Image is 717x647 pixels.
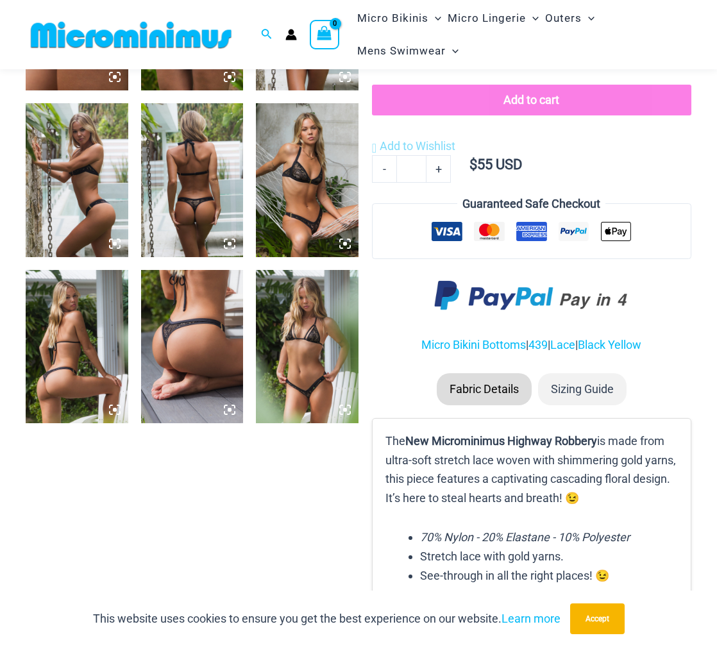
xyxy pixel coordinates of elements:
[608,338,641,351] a: Yellow
[357,35,446,67] span: Mens Swimwear
[448,2,526,35] span: Micro Lingerie
[502,612,561,625] a: Learn more
[428,2,441,35] span: Menu Toggle
[420,547,678,566] li: Stretch lace with gold yarns.
[385,432,678,508] p: The is made from ultra-soft stretch lace woven with shimmering gold yarns, this piece features a ...
[93,609,561,628] p: This website uses cookies to ensure you get the best experience on our website.
[256,103,358,256] img: Highway Robbery Black Gold 359 Clip Top 439 Clip Bottom
[285,29,297,40] a: Account icon link
[444,2,542,35] a: Micro LingerieMenu ToggleMenu Toggle
[261,27,273,43] a: Search icon link
[528,338,548,351] a: 439
[396,155,426,182] input: Product quantity
[310,20,339,49] a: View Shopping Cart, empty
[354,2,444,35] a: Micro BikinisMenu ToggleMenu Toggle
[405,434,597,448] b: New Microminimus Highway Robbery
[26,21,237,49] img: MM SHOP LOGO FLAT
[437,373,532,405] li: Fabric Details
[578,338,605,351] a: Black
[372,335,691,355] p: | | |
[426,155,451,182] a: +
[469,156,477,172] span: $
[570,603,625,634] button: Accept
[446,35,459,67] span: Menu Toggle
[372,85,691,115] button: Add to cart
[141,270,244,423] img: Highway Robbery Black Gold 305 Tri Top 439 Clip Bottom
[545,2,582,35] span: Outers
[26,270,128,423] img: Highway Robbery Black Gold 305 Tri Top 439 Clip Bottom
[357,2,428,35] span: Micro Bikinis
[542,2,598,35] a: OutersMenu ToggleMenu Toggle
[380,139,455,153] span: Add to Wishlist
[469,156,522,172] bdi: 55 USD
[582,2,595,35] span: Menu Toggle
[457,194,605,214] legend: Guaranteed Safe Checkout
[354,35,462,67] a: Mens SwimwearMenu ToggleMenu Toggle
[526,2,539,35] span: Menu Toggle
[420,566,678,585] li: See-through in all the right places! 😉
[256,270,358,423] img: Highway Robbery Black Gold 305 Tri Top 439 Clip Bottom
[538,373,627,405] li: Sizing Guide
[141,103,244,256] img: Highway Robbery Black Gold 359 Clip Top 439 Clip Bottom
[421,338,526,351] a: Micro Bikini Bottoms
[550,338,575,351] a: Lace
[420,530,630,544] em: 70% Nylon - 20% Elastane - 10% Polyester
[372,137,455,156] a: Add to Wishlist
[372,155,396,182] a: -
[26,103,128,256] img: Highway Robbery Black Gold 359 Clip Top 439 Clip Bottom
